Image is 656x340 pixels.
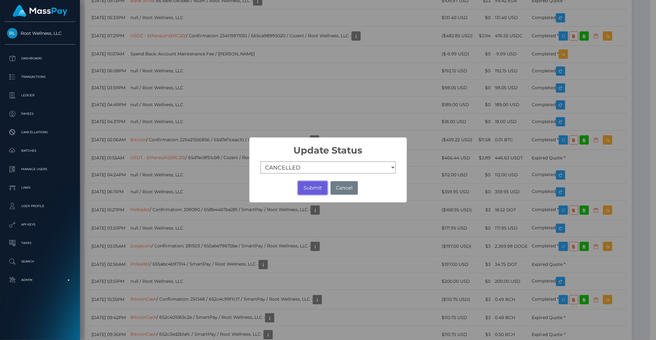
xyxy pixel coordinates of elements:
[298,181,327,195] button: Submit
[7,28,18,38] img: Root Wellness, LLC
[7,202,73,211] p: User Profile
[331,181,358,195] button: Cancel
[7,165,73,174] p: Manage Users
[7,275,73,285] p: Admin
[7,72,73,82] p: Transactions
[7,146,73,155] p: Batches
[5,30,75,36] span: Root Wellness, LLC
[7,109,73,118] p: Payees
[7,183,73,192] p: Links
[7,54,73,63] p: Dashboard
[7,220,73,229] p: API Keys
[7,91,73,100] p: Ledger
[13,5,67,17] img: MassPay Logo
[249,138,407,156] h2: Update Status
[7,257,73,266] p: Search
[7,128,73,137] p: Cancellations
[7,238,73,248] p: Taxes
